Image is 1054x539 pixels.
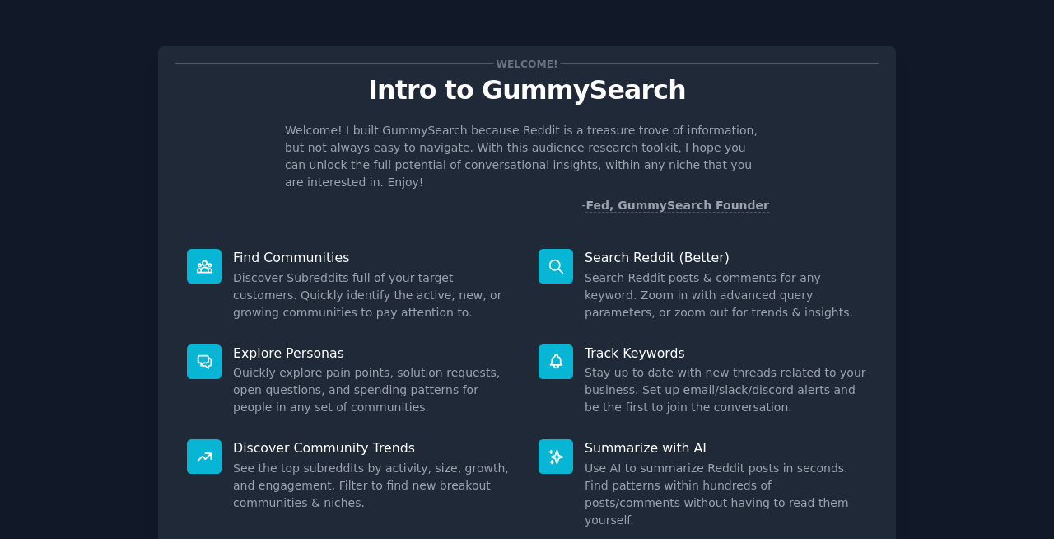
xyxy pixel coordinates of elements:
[585,249,867,266] p: Search Reddit (Better)
[585,460,867,529] dd: Use AI to summarize Reddit posts in seconds. Find patterns within hundreds of posts/comments with...
[175,76,879,105] p: Intro to GummySearch
[585,269,867,321] dd: Search Reddit posts & comments for any keyword. Zoom in with advanced query parameters, or zoom o...
[585,439,867,457] p: Summarize with AI
[581,197,769,214] div: -
[285,122,769,191] p: Welcome! I built GummySearch because Reddit is a treasure trove of information, but not always ea...
[233,364,515,416] dd: Quickly explore pain points, solution requests, open questions, and spending patterns for people ...
[233,269,515,321] dd: Discover Subreddits full of your target customers. Quickly identify the active, new, or growing c...
[585,344,867,362] p: Track Keywords
[233,344,515,362] p: Explore Personas
[233,439,515,457] p: Discover Community Trends
[585,199,769,213] a: Fed, GummySearch Founder
[585,364,867,416] dd: Stay up to date with new threads related to your business. Set up email/slack/discord alerts and ...
[233,460,515,512] dd: See the top subreddits by activity, size, growth, and engagement. Filter to find new breakout com...
[493,55,561,73] span: Welcome!
[233,249,515,266] p: Find Communities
